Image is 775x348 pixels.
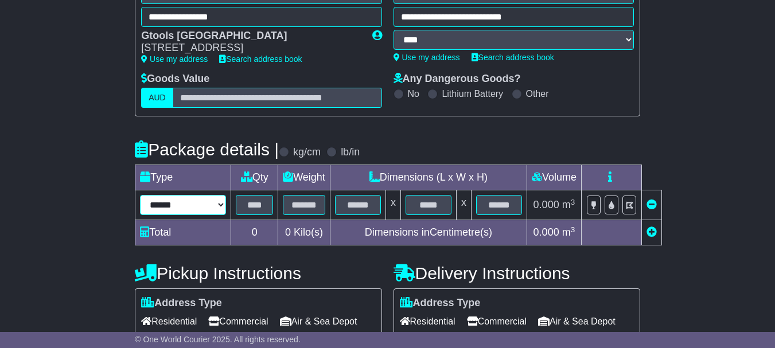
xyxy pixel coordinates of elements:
div: [STREET_ADDRESS] [141,42,360,54]
span: Commercial [467,312,527,330]
td: x [385,190,400,220]
div: Gtools [GEOGRAPHIC_DATA] [141,30,360,42]
span: 0.000 [533,226,559,238]
label: Address Type [400,297,481,310]
label: AUD [141,88,173,108]
label: Goods Value [141,73,209,85]
span: Residential [400,312,455,330]
a: Use my address [394,53,460,62]
td: Weight [278,165,330,190]
a: Add new item [647,226,657,238]
span: Residential [141,312,197,330]
h4: Package details | [135,140,279,159]
span: Air & Sea Depot [538,312,616,330]
label: Any Dangerous Goods? [394,73,521,85]
span: Air & Sea Depot [280,312,357,330]
span: Commercial [208,312,268,330]
td: x [456,190,471,220]
a: Use my address [141,54,208,64]
span: m [562,226,575,238]
label: kg/cm [293,146,321,159]
h4: Pickup Instructions [135,264,381,283]
span: 0 [285,226,291,238]
td: Qty [231,165,278,190]
td: Kilo(s) [278,220,330,245]
td: Type [135,165,231,190]
label: Lithium Battery [442,88,503,99]
h4: Delivery Instructions [394,264,640,283]
span: © One World Courier 2025. All rights reserved. [135,335,301,344]
label: lb/in [341,146,360,159]
sup: 3 [571,198,575,206]
td: Dimensions (L x W x H) [330,165,527,190]
span: m [562,199,575,210]
span: 0.000 [533,199,559,210]
td: Dimensions in Centimetre(s) [330,220,527,245]
td: Volume [527,165,581,190]
label: No [408,88,419,99]
sup: 3 [571,225,575,234]
td: 0 [231,220,278,245]
a: Search address book [219,54,302,64]
a: Search address book [472,53,554,62]
a: Remove this item [647,199,657,210]
label: Other [526,88,549,99]
td: Total [135,220,231,245]
label: Address Type [141,297,222,310]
